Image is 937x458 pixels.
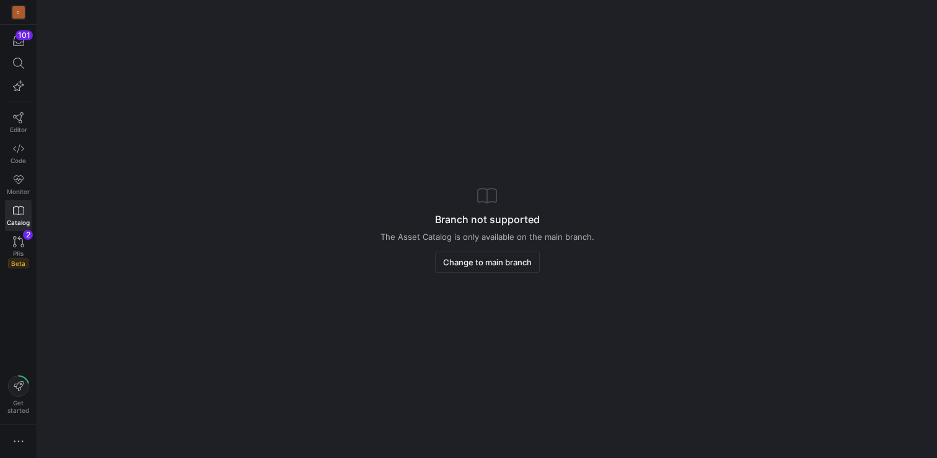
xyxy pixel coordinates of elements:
span: PRs [13,250,24,257]
button: Getstarted [5,371,32,419]
a: Monitor [5,169,32,200]
span: Monitor [7,188,30,195]
a: C [5,2,32,23]
h3: Branch not supported [435,212,540,227]
span: Change to main branch [443,257,532,267]
button: Change to main branch [435,252,540,273]
div: C [12,6,25,19]
div: 101 [15,30,33,40]
span: Get started [7,399,29,414]
span: The Asset Catalog is only available on the main branch. [381,232,594,242]
a: Editor [5,107,32,138]
a: Catalog [5,200,32,231]
span: Editor [10,126,27,133]
span: Code [11,157,26,164]
span: Catalog [7,219,30,226]
a: Code [5,138,32,169]
div: 2 [23,230,33,240]
button: 101 [5,30,32,52]
a: PRsBeta2 [5,231,32,273]
span: Beta [8,258,29,268]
